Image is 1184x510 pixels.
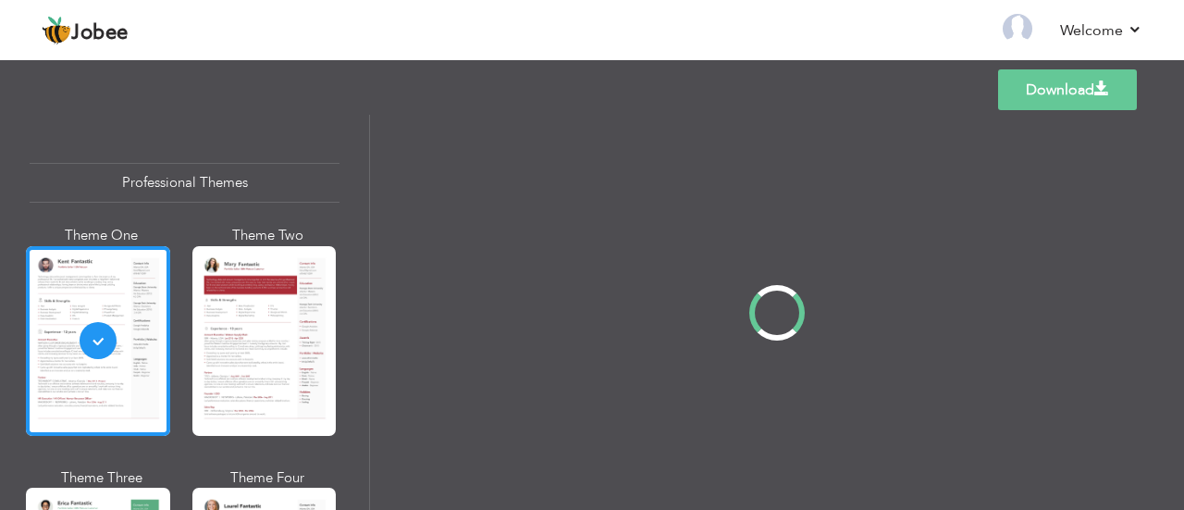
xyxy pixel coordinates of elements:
[1003,14,1032,44] img: Profile Img
[998,69,1137,110] a: Download
[1060,19,1142,42] a: Welcome
[42,16,129,45] a: Jobee
[71,23,129,44] span: Jobee
[42,16,71,45] img: jobee.io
